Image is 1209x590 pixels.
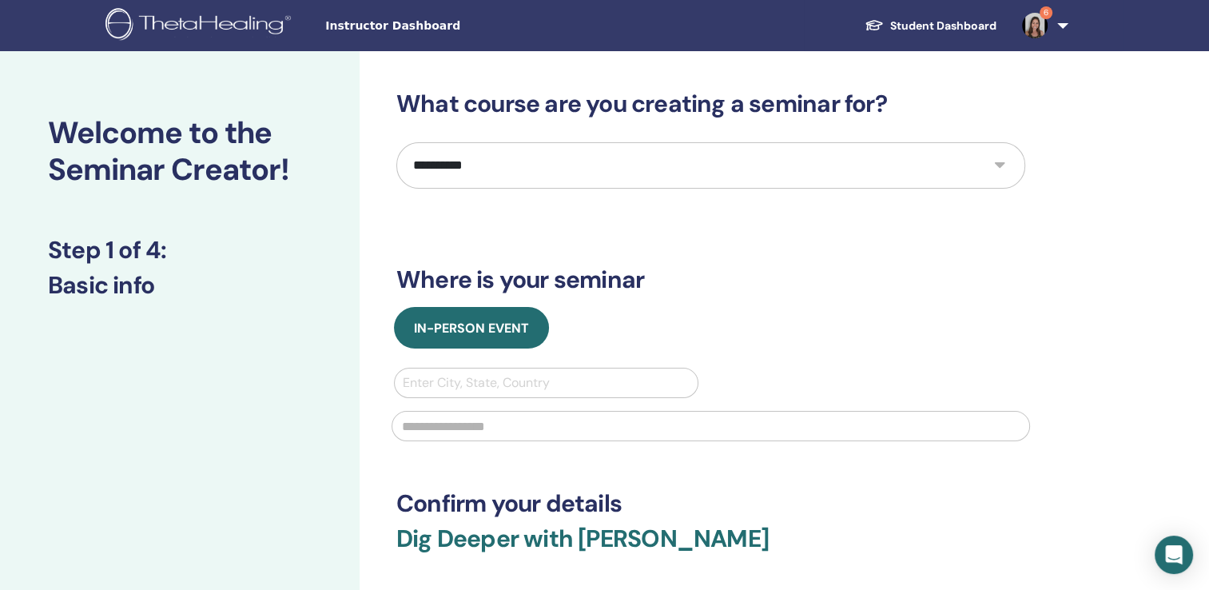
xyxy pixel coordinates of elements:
[48,115,312,188] h2: Welcome to the Seminar Creator!
[852,11,1009,41] a: Student Dashboard
[105,8,296,44] img: logo.png
[396,265,1025,294] h3: Where is your seminar
[394,307,549,349] button: In-Person Event
[325,18,565,34] span: Instructor Dashboard
[1040,6,1052,19] span: 6
[414,320,529,337] span: In-Person Event
[1155,536,1193,574] div: Open Intercom Messenger
[1022,13,1048,38] img: default.jpg
[865,18,884,32] img: graduation-cap-white.svg
[396,524,1025,572] h3: Dig Deeper with [PERSON_NAME]
[396,489,1025,518] h3: Confirm your details
[48,236,312,265] h3: Step 1 of 4 :
[48,271,312,300] h3: Basic info
[396,90,1025,118] h3: What course are you creating a seminar for?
